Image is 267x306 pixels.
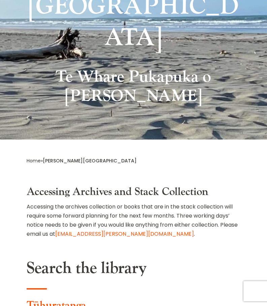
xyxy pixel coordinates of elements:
[27,202,240,239] p: Accessing the archives collection or books that are in the stack collection will require some for...
[27,186,240,202] h3: Accessing Archives and Stack Collection
[27,157,137,164] span: »
[55,230,194,238] a: [EMAIL_ADDRESS][PERSON_NAME][DOMAIN_NAME]
[27,67,240,109] h2: Te Whare Pukapuka o [PERSON_NAME]
[27,157,41,164] a: Home
[27,259,240,281] h2: Search the library
[43,157,137,164] span: [PERSON_NAME][GEOGRAPHIC_DATA]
